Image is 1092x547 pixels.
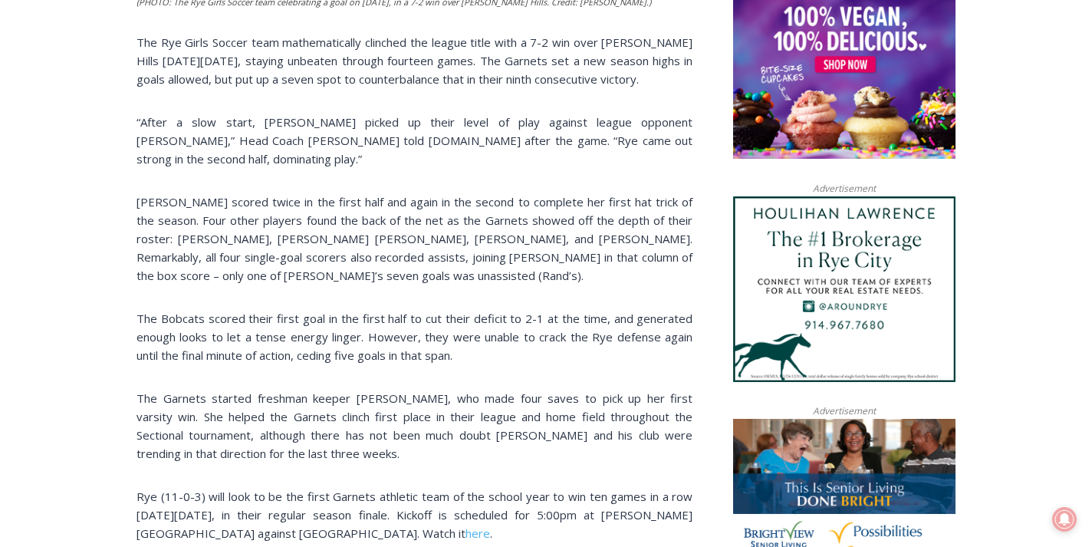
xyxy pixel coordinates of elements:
div: Apply Now <> summer and RHS senior internships available [387,1,725,149]
p: The Rye Girls Soccer team mathematically clinched the league title with a 7-2 win over [PERSON_NA... [136,33,692,88]
p: Rye (11-0-3) will look to be the first Garnets athletic team of the school year to win ten games ... [136,487,692,542]
p: The Garnets started freshman keeper [PERSON_NAME], who made four saves to pick up her first varsi... [136,389,692,463]
span: Advertisement [798,181,891,196]
p: [PERSON_NAME] scored twice in the first half and again in the second to complete her first hat tr... [136,193,692,285]
span: Intern @ [DOMAIN_NAME] [401,153,711,187]
a: here [465,526,490,541]
p: “After a slow start, [PERSON_NAME] picked up their level of play against league opponent [PERSON_... [136,113,692,168]
span: Advertisement [798,404,891,418]
img: Houlihan Lawrence The #1 Brokerage in Rye City [733,196,955,382]
a: Intern @ [DOMAIN_NAME] [369,149,743,191]
p: The Bobcats scored their first goal in the first half to cut their deficit to 2-1 at the time, an... [136,309,692,364]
